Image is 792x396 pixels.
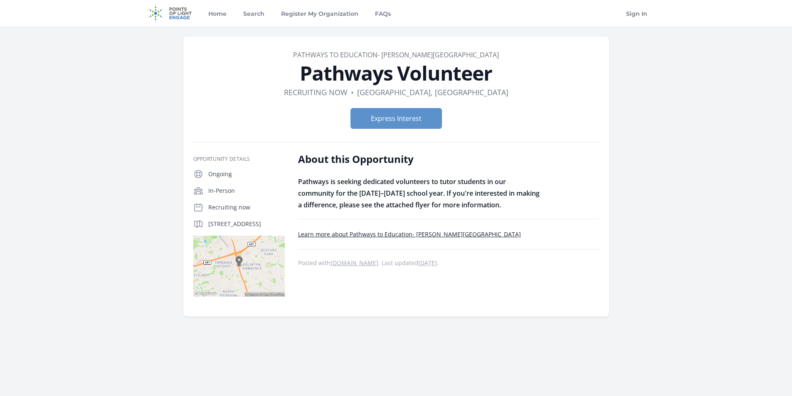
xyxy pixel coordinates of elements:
a: [DOMAIN_NAME] [331,259,378,267]
h1: Pathways Volunteer [193,63,599,83]
a: Pathways to Education- [PERSON_NAME][GEOGRAPHIC_DATA] [293,50,499,59]
button: Express Interest [350,108,442,129]
a: Learn more about Pathways to Education- [PERSON_NAME][GEOGRAPHIC_DATA] [298,230,521,238]
strong: Pathways is seeking dedicated volunteers to tutor students in our community for the [DATE]–[DATE]... [298,177,540,209]
abbr: Wed, Aug 6, 2025 10:57 PM [418,259,437,267]
p: Posted with . Last updated . [298,260,599,266]
dd: [GEOGRAPHIC_DATA], [GEOGRAPHIC_DATA] [357,86,508,98]
h2: About this Opportunity [298,152,541,166]
p: In-Person [208,187,285,195]
h3: Opportunity Details [193,156,285,162]
div: • [351,86,354,98]
img: Map [193,236,285,297]
p: Recruiting now [208,203,285,212]
p: [STREET_ADDRESS] [208,220,285,228]
p: Ongoing [208,170,285,178]
dd: Recruiting now [284,86,348,98]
